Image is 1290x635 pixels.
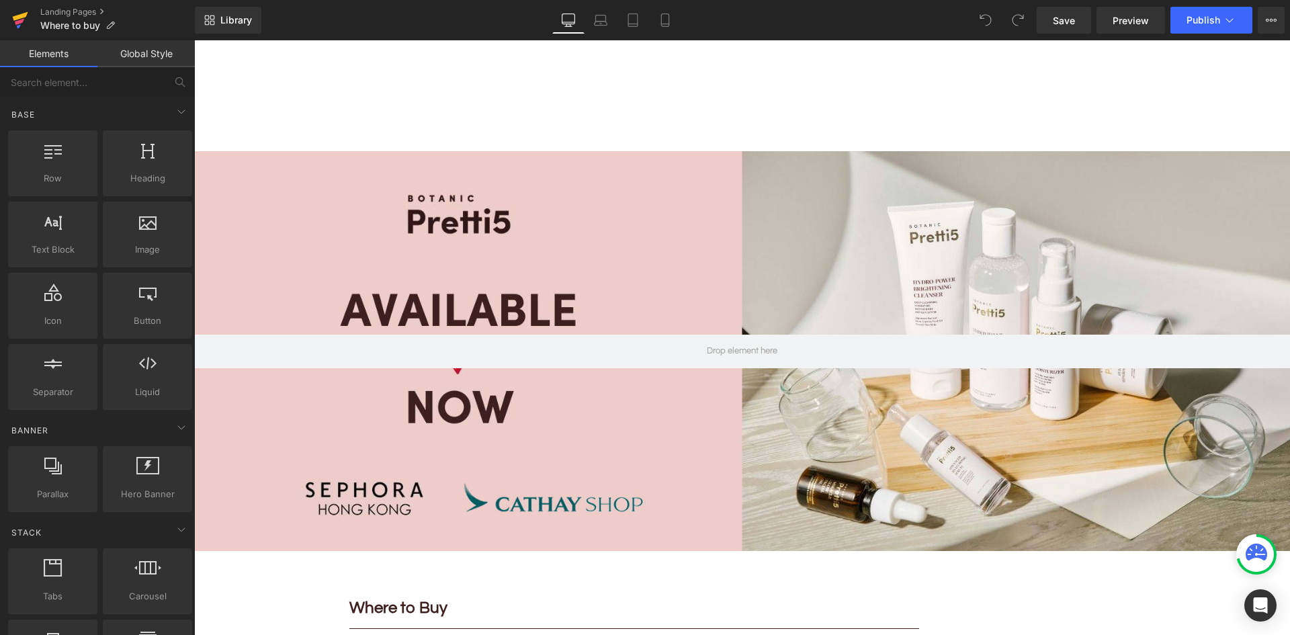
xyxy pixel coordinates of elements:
[288,85,319,95] a: HomeHome
[107,487,188,501] span: Hero Banner
[1096,7,1165,34] a: Preview
[155,559,253,576] strong: Where to Buy
[107,171,188,185] span: Heading
[12,589,93,603] span: Tabs
[1113,13,1149,28] span: Preview
[1244,589,1277,622] div: Open Intercom Messenger
[40,7,195,17] a: Landing Pages
[1053,13,1075,28] span: Save
[1170,7,1252,34] button: Publish
[195,7,261,34] a: New Library
[712,85,808,95] a: Pretti5 RewardsPretti5 Rewards
[649,7,681,34] a: Mobile
[1187,15,1220,26] span: Publish
[277,9,819,20] a: FREE SHIPPING IS AVAILABLE WITHIN [GEOGRAPHIC_DATA]/MACAO ON ORDERS OVER HK$500.
[107,314,188,328] span: Button
[12,385,93,399] span: Separator
[1258,7,1285,34] button: More
[1019,62,1033,76] a: Search
[97,40,195,67] a: Global Style
[40,20,100,31] span: Where to buy
[107,385,188,399] span: Liquid
[547,85,627,95] a: Where to BuyWhere to Buy
[10,424,50,437] span: Banner
[585,7,617,34] a: Laptop
[511,42,578,68] img: Pretti5 - HK
[12,171,93,185] span: Row
[486,85,519,95] a: PressPress
[12,314,93,328] span: Icon
[1049,61,1062,77] a: Open cart
[1004,7,1031,34] button: Redo
[10,526,43,539] span: Stack
[552,7,585,34] a: Desktop
[12,487,93,501] span: Parallax
[107,243,188,257] span: Image
[617,7,649,34] a: Tablet
[972,7,999,34] button: Undo
[347,85,401,95] a: About UsAbout Us
[12,243,93,257] span: Text Block
[10,108,36,121] span: Base
[429,85,458,95] a: ShopShop
[654,85,683,95] a: BlogBlog
[220,14,252,26] span: Library
[34,49,84,63] button: English
[107,589,188,603] span: Carousel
